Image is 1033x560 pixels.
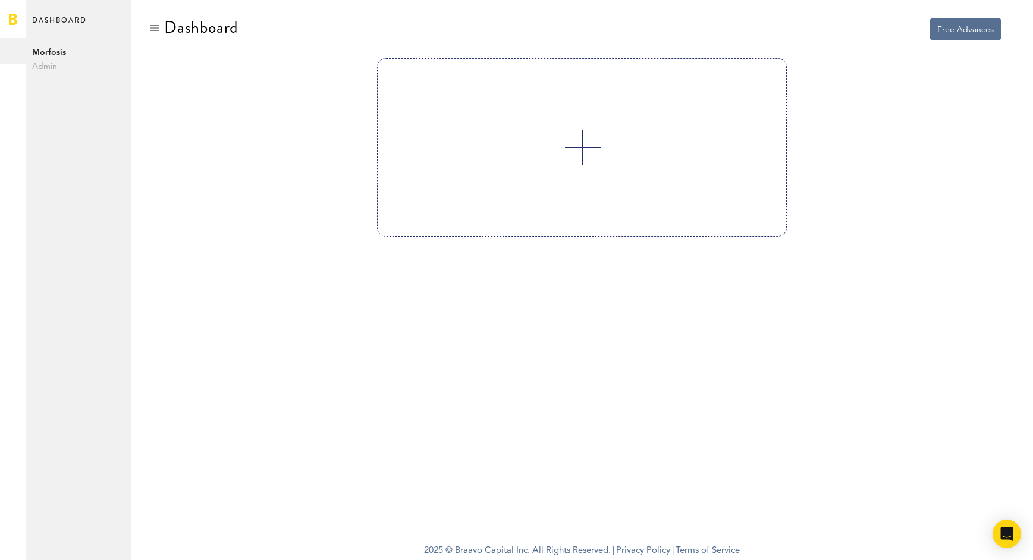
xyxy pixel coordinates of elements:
a: Terms of Service [676,546,740,555]
a: Privacy Policy [616,546,670,555]
span: 2025 © Braavo Capital Inc. All Rights Reserved. [424,542,611,560]
span: Dashboard [32,13,87,38]
button: Free Advances [930,18,1001,40]
span: Morfosis [32,45,125,59]
div: Open Intercom Messenger [993,520,1021,548]
span: Admin [32,59,125,74]
div: Dashboard [164,18,238,37]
